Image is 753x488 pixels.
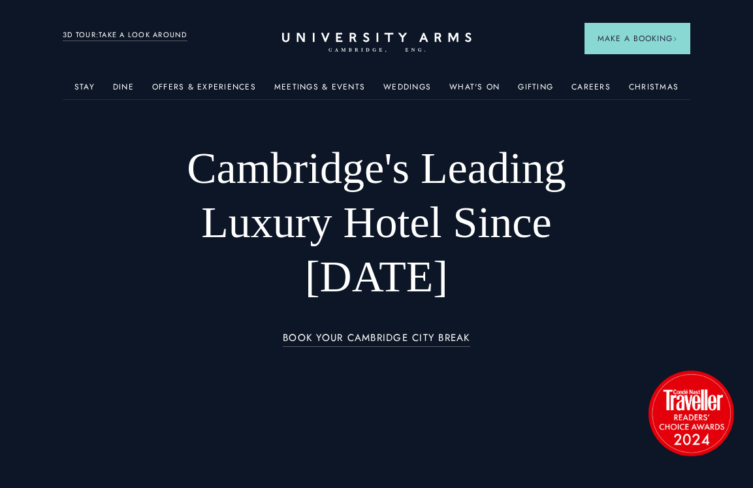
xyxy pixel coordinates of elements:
[642,364,740,462] img: image-2524eff8f0c5d55edbf694693304c4387916dea5-1501x1501-png
[113,82,134,99] a: Dine
[383,82,431,99] a: Weddings
[74,82,95,99] a: Stay
[598,33,677,44] span: Make a Booking
[629,82,679,99] a: Christmas
[571,82,611,99] a: Careers
[274,82,365,99] a: Meetings & Events
[283,333,470,348] a: BOOK YOUR CAMBRIDGE CITY BREAK
[673,37,677,41] img: Arrow icon
[152,82,256,99] a: Offers & Experiences
[518,82,553,99] a: Gifting
[125,141,628,304] h1: Cambridge's Leading Luxury Hotel Since [DATE]
[585,23,690,54] button: Make a BookingArrow icon
[63,29,187,41] a: 3D TOUR:TAKE A LOOK AROUND
[282,33,472,53] a: Home
[449,82,500,99] a: What's On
